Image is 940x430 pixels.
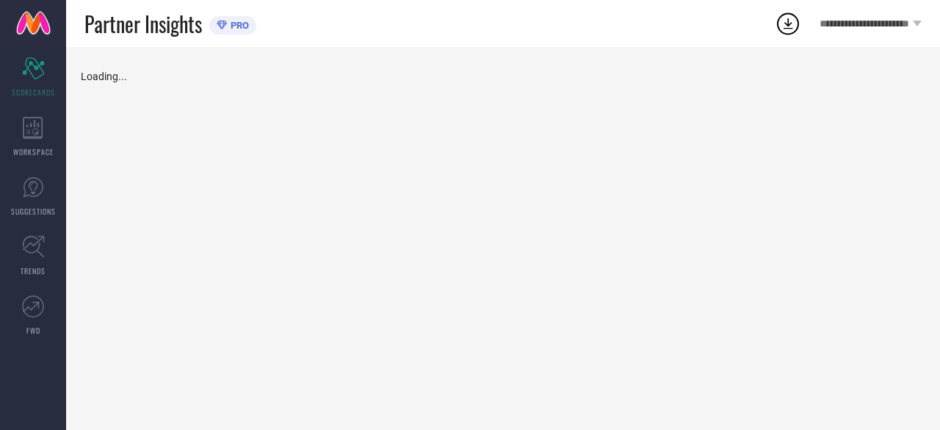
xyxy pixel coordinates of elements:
[84,9,202,39] span: Partner Insights
[81,71,127,82] span: Loading...
[227,20,249,31] span: PRO
[26,325,40,336] span: FWD
[775,10,801,37] div: Open download list
[13,146,54,157] span: WORKSPACE
[12,87,55,98] span: SCORECARDS
[21,265,46,276] span: TRENDS
[11,206,56,217] span: SUGGESTIONS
